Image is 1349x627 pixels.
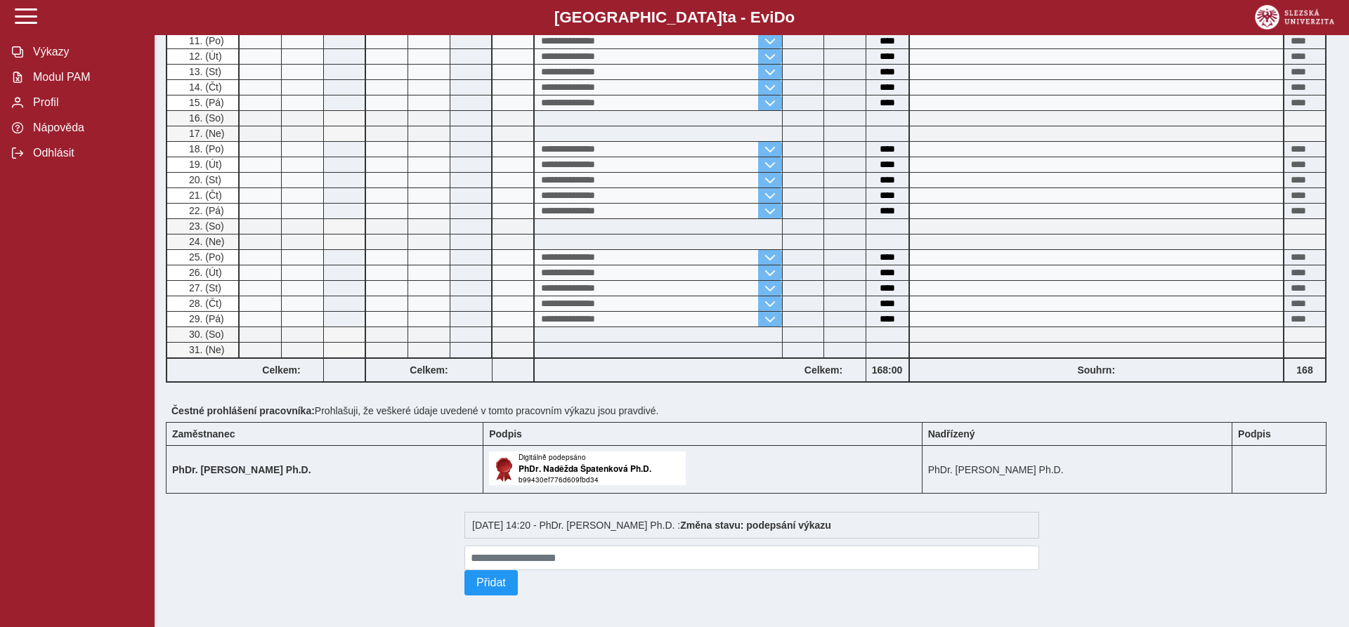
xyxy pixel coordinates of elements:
[786,8,795,26] span: o
[722,8,727,26] span: t
[240,364,323,376] b: Celkem:
[186,112,224,124] span: 16. (So)
[186,97,224,108] span: 15. (Pá)
[782,364,866,376] b: Celkem:
[29,147,143,159] span: Odhlásit
[186,174,221,185] span: 20. (St)
[1255,5,1334,29] img: logo_web_su.png
[172,464,311,475] b: PhDr. [PERSON_NAME] Ph.D.
[29,71,143,84] span: Modul PAM
[172,428,235,440] b: Zaměstnanec
[186,143,224,154] span: 18. (Po)
[866,364,908,376] b: 168:00
[186,220,224,232] span: 23. (So)
[186,236,225,247] span: 24. (Ne)
[186,66,221,77] span: 13. (St)
[186,282,221,293] span: 27. (St)
[171,405,315,416] b: Čestné prohlášení pracovníka:
[186,128,225,139] span: 17. (Ne)
[1077,364,1115,376] b: Souhrn:
[29,96,143,109] span: Profil
[186,190,222,201] span: 21. (Čt)
[29,46,143,58] span: Výkazy
[680,520,831,531] b: Změna stavu: podepsání výkazu
[1284,364,1325,376] b: 168
[186,81,222,93] span: 14. (Čt)
[366,364,492,376] b: Celkem:
[922,446,1232,494] td: PhDr. [PERSON_NAME] Ph.D.
[464,570,518,595] button: Přidat
[928,428,975,440] b: Nadřízený
[186,313,224,324] span: 29. (Pá)
[186,35,224,46] span: 11. (Po)
[29,121,143,134] span: Nápověda
[489,428,522,440] b: Podpis
[42,8,1307,27] b: [GEOGRAPHIC_DATA] a - Evi
[186,267,222,278] span: 26. (Út)
[476,576,506,589] span: Přidat
[464,512,1039,539] div: [DATE] 14:20 - PhDr. [PERSON_NAME] Ph.D. :
[186,51,222,62] span: 12. (Út)
[186,344,225,355] span: 31. (Ne)
[774,8,785,26] span: D
[1238,428,1271,440] b: Podpis
[186,205,224,216] span: 22. (Pá)
[186,298,222,309] span: 28. (Čt)
[186,251,224,263] span: 25. (Po)
[489,451,686,485] img: Digitálně podepsáno uživatelem
[186,159,222,170] span: 19. (Út)
[166,400,1338,422] div: Prohlašuji, že veškeré údaje uvedené v tomto pracovním výkazu jsou pravdivé.
[186,329,224,340] span: 30. (So)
